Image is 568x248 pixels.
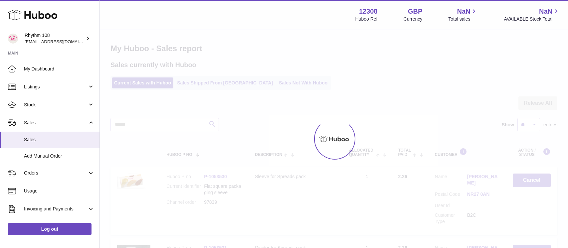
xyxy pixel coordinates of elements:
[408,7,422,16] strong: GBP
[25,32,85,45] div: Rhythm 108
[24,120,88,126] span: Sales
[359,7,378,16] strong: 12308
[24,66,95,72] span: My Dashboard
[25,39,98,44] span: [EMAIL_ADDRESS][DOMAIN_NAME]
[448,16,478,22] span: Total sales
[8,223,92,235] a: Log out
[539,7,552,16] span: NaN
[448,7,478,22] a: NaN Total sales
[24,188,95,194] span: Usage
[24,102,88,108] span: Stock
[504,16,560,22] span: AVAILABLE Stock Total
[8,34,18,44] img: orders@rhythm108.com
[457,7,470,16] span: NaN
[24,84,88,90] span: Listings
[24,170,88,176] span: Orders
[355,16,378,22] div: Huboo Ref
[24,153,95,159] span: Add Manual Order
[404,16,423,22] div: Currency
[504,7,560,22] a: NaN AVAILABLE Stock Total
[24,137,95,143] span: Sales
[24,206,88,212] span: Invoicing and Payments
